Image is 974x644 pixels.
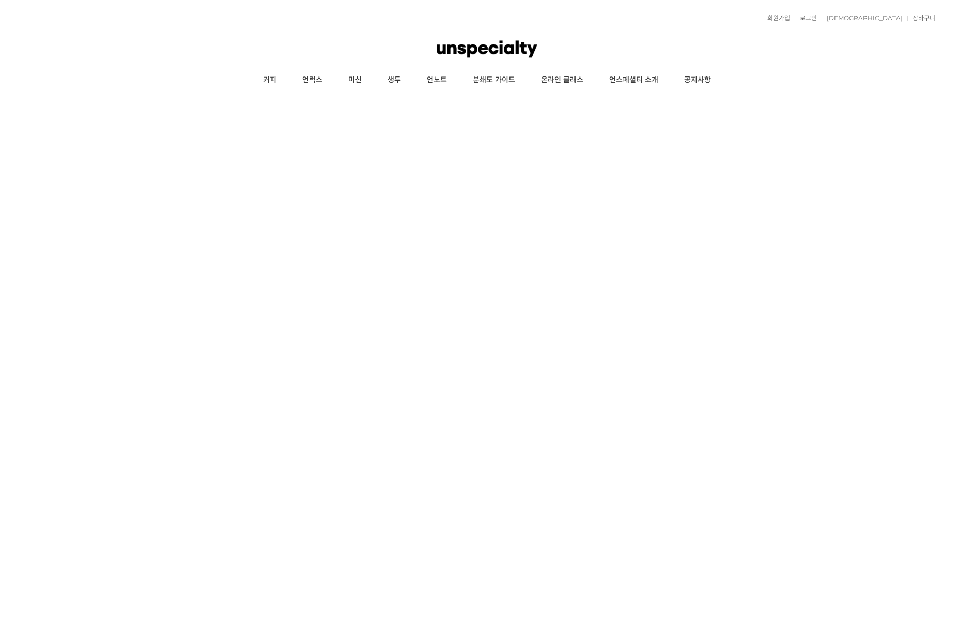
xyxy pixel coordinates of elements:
a: 언노트 [414,67,460,93]
a: 장바구니 [907,15,935,21]
a: 생두 [375,67,414,93]
a: 로그인 [795,15,817,21]
a: 언스페셜티 소개 [596,67,671,93]
a: 머신 [335,67,375,93]
a: [DEMOGRAPHIC_DATA] [822,15,903,21]
a: 공지사항 [671,67,724,93]
a: 회원가입 [762,15,790,21]
a: 온라인 클래스 [528,67,596,93]
a: 커피 [250,67,289,93]
a: 언럭스 [289,67,335,93]
img: 언스페셜티 몰 [437,34,537,65]
a: 분쇄도 가이드 [460,67,528,93]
